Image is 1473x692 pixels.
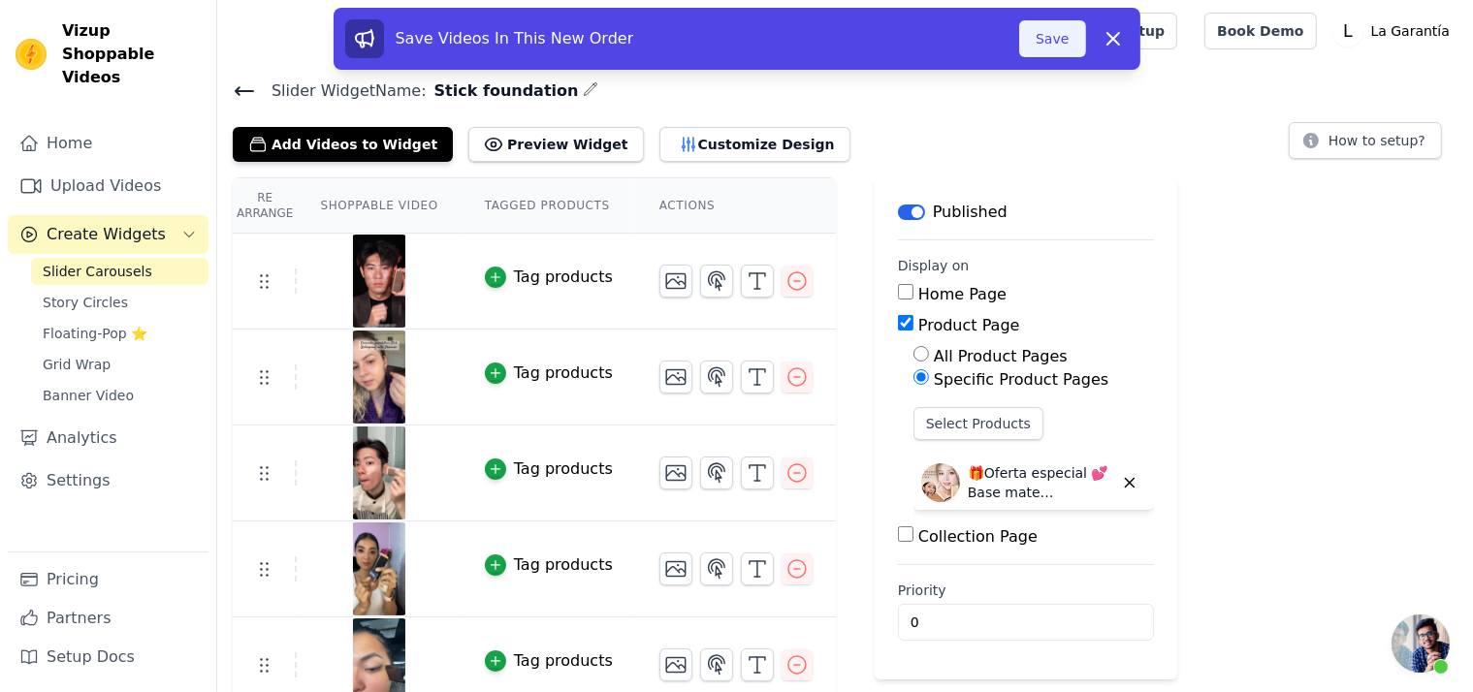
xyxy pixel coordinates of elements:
a: Setup Docs [8,638,208,676]
button: Change Thumbnail [659,648,692,681]
span: Story Circles [43,293,128,312]
button: Change Thumbnail [659,361,692,393]
span: Create Widgets [47,223,166,246]
div: Tag products [514,457,613,481]
img: vizup-images-4e9f.png [352,522,406,615]
label: Product Page [918,316,1020,334]
th: Re Arrange [233,178,297,234]
div: Tag products [514,266,613,289]
span: Slider Carousels [43,262,152,281]
div: Tag products [514,362,613,385]
button: Customize Design [659,127,850,162]
a: Pricing [8,560,208,599]
button: Add Videos to Widget [233,127,453,162]
label: Home Page [918,285,1007,303]
button: Tag products [485,266,613,289]
span: Stick foundation [427,79,579,103]
span: Save Videos In This New Order [396,29,634,47]
label: Collection Page [918,527,1038,546]
button: How to setup? [1289,122,1442,159]
label: All Product Pages [934,347,1068,365]
p: 🎁Oferta especial 💕Base mate aterciopelada en barra [968,463,1113,502]
a: Analytics [8,419,208,457]
button: Preview Widget [468,127,643,162]
a: Settings [8,461,208,500]
button: Tag products [485,457,613,481]
div: Chat abierto [1392,614,1450,673]
button: Change Thumbnail [659,456,692,489]
div: Tag products [514,553,613,577]
button: Tag products [485,362,613,385]
a: Home [8,124,208,163]
button: Change Thumbnail [659,265,692,298]
img: vizup-images-2145.png [352,235,406,328]
button: Save [1019,20,1085,57]
span: Slider Widget Name: [256,79,427,103]
span: Floating-Pop ⭐ [43,324,147,343]
a: Upload Videos [8,167,208,205]
a: Partners [8,599,208,638]
a: Banner Video [31,382,208,409]
button: Tag products [485,553,613,577]
a: Floating-Pop ⭐ [31,320,208,347]
span: Banner Video [43,386,134,405]
button: Select Products [913,407,1043,440]
th: Actions [636,178,836,234]
button: Create Widgets [8,215,208,254]
legend: Display on [898,256,970,275]
div: Tag products [514,649,613,673]
label: Specific Product Pages [934,370,1108,389]
label: Priority [898,581,1154,600]
p: Published [933,201,1008,224]
button: Tag products [485,649,613,673]
a: Slider Carousels [31,258,208,285]
button: Change Thumbnail [659,552,692,585]
th: Shoppable Video [297,178,461,234]
img: vizup-images-decb.png [352,330,406,424]
div: Edit Name [583,78,598,104]
img: 🎁Oferta especial 💕Base mate aterciopelada en barra [921,463,960,502]
span: Grid Wrap [43,355,111,374]
th: Tagged Products [462,178,636,234]
a: Grid Wrap [31,351,208,378]
button: Delete widget [1113,466,1146,499]
a: Story Circles [31,289,208,316]
img: vizup-images-1ec4.png [352,426,406,519]
a: How to setup? [1289,136,1442,154]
